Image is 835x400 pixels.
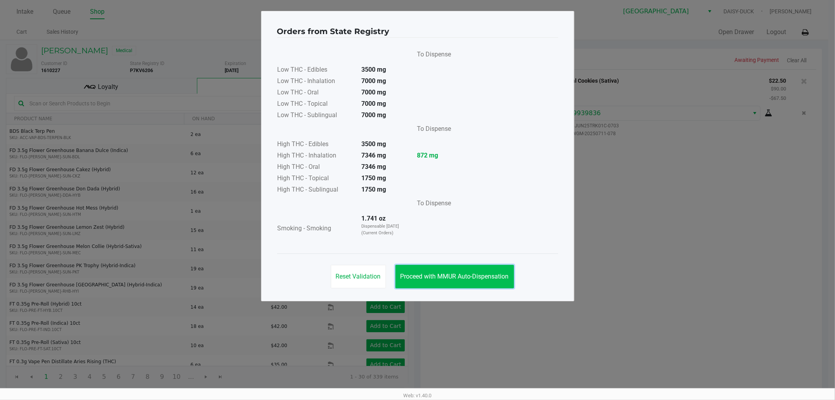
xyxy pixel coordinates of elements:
[417,151,451,160] strong: 872 mg
[411,196,452,214] td: To Dispense
[362,77,386,85] strong: 7000 mg
[362,111,386,119] strong: 7000 mg
[362,174,386,182] strong: 1750 mg
[277,214,355,244] td: Smoking - Smoking
[277,76,355,87] td: Low THC - Inhalation
[362,66,386,73] strong: 3500 mg
[362,223,404,236] p: Dispensable [DATE] (Current Orders)
[277,110,355,121] td: Low THC - Sublingual
[411,47,452,65] td: To Dispense
[277,162,355,173] td: High THC - Oral
[362,215,386,222] strong: 1.741 oz
[277,87,355,99] td: Low THC - Oral
[277,139,355,150] td: High THC - Edibles
[331,265,386,288] button: Reset Validation
[277,173,355,185] td: High THC - Topical
[277,150,355,162] td: High THC - Inhalation
[277,25,390,37] h4: Orders from State Registry
[336,273,381,280] span: Reset Validation
[362,186,386,193] strong: 1750 mg
[362,163,386,170] strong: 7346 mg
[362,152,386,159] strong: 7346 mg
[362,140,386,148] strong: 3500 mg
[277,65,355,76] td: Low THC - Edibles
[411,121,452,139] td: To Dispense
[404,393,432,398] span: Web: v1.40.0
[277,99,355,110] td: Low THC - Topical
[362,89,386,96] strong: 7000 mg
[362,100,386,107] strong: 7000 mg
[395,265,514,288] button: Proceed with MMUR Auto-Dispensation
[400,273,509,280] span: Proceed with MMUR Auto-Dispensation
[277,185,355,196] td: High THC - Sublingual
